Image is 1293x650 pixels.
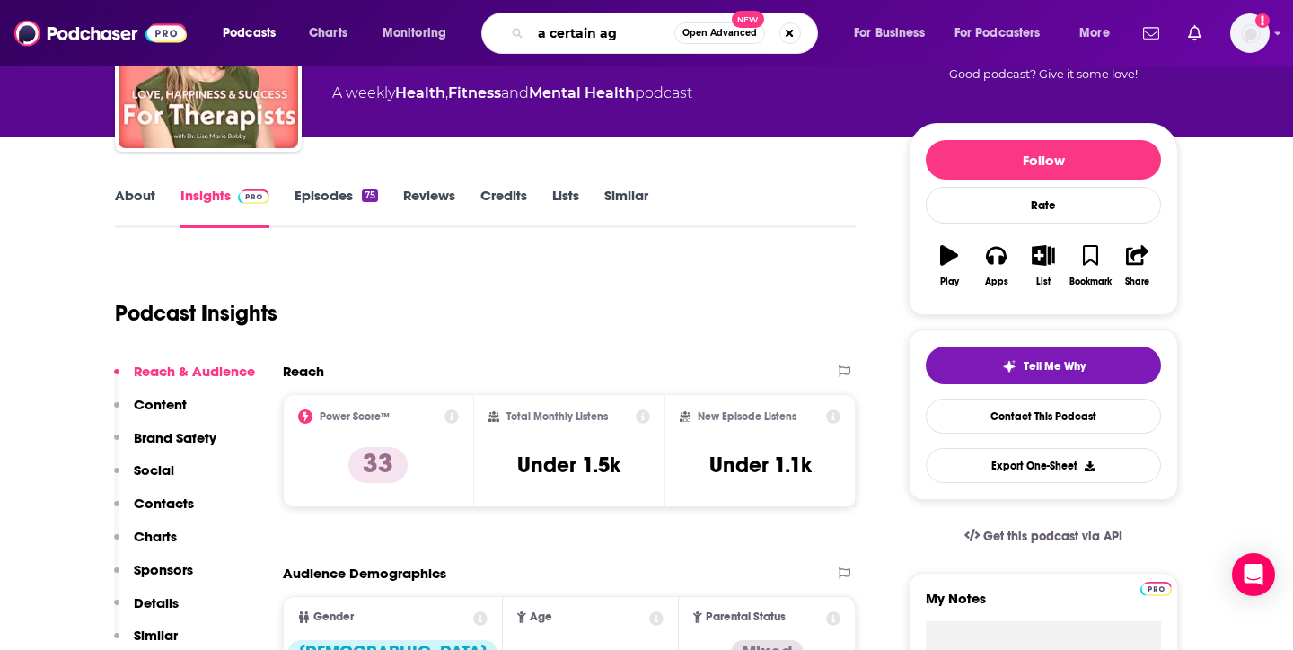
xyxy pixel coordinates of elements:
p: Sponsors [134,561,193,578]
div: Apps [985,277,1008,287]
img: Podchaser Pro [238,189,269,204]
button: Follow [926,140,1161,180]
div: 75 [362,189,378,202]
button: Show profile menu [1230,13,1270,53]
h2: New Episode Listens [698,410,796,423]
a: Episodes75 [295,187,378,228]
p: 33 [348,447,408,483]
span: New [732,11,764,28]
div: List [1036,277,1051,287]
a: Reviews [403,187,455,228]
h2: Audience Demographics [283,565,446,582]
span: Charts [309,21,347,46]
button: Content [114,396,187,429]
button: Open AdvancedNew [674,22,765,44]
span: Age [530,611,552,623]
span: For Podcasters [954,21,1041,46]
p: Social [134,461,174,479]
button: Charts [114,528,177,561]
button: List [1020,233,1067,298]
button: Sponsors [114,561,193,594]
img: tell me why sparkle [1002,359,1016,373]
a: About [115,187,155,228]
a: Health [395,84,445,101]
span: , [445,84,448,101]
button: Bookmark [1067,233,1113,298]
button: Play [926,233,972,298]
h3: Under 1.1k [709,452,812,479]
div: Open Intercom Messenger [1232,553,1275,596]
img: User Profile [1230,13,1270,53]
a: Pro website [1140,579,1172,596]
span: Tell Me Why [1024,359,1086,373]
span: For Business [854,21,925,46]
span: Logged in as Marketing09 [1230,13,1270,53]
div: A weekly podcast [332,83,692,104]
button: open menu [370,19,470,48]
button: open menu [1067,19,1132,48]
span: More [1079,21,1110,46]
button: Social [114,461,174,495]
a: Mental Health [529,84,635,101]
p: Brand Safety [134,429,216,446]
p: Content [134,396,187,413]
p: Contacts [134,495,194,512]
p: Charts [134,528,177,545]
a: InsightsPodchaser Pro [180,187,269,228]
h1: Podcast Insights [115,300,277,327]
div: Play [940,277,959,287]
button: open menu [943,19,1067,48]
h2: Power Score™ [320,410,390,423]
span: Get this podcast via API [983,529,1122,544]
input: Search podcasts, credits, & more... [531,19,674,48]
button: Apps [972,233,1019,298]
div: Search podcasts, credits, & more... [498,13,835,54]
button: Reach & Audience [114,363,255,396]
a: Similar [604,187,648,228]
h3: Under 1.5k [517,452,620,479]
img: Podchaser Pro [1140,582,1172,596]
span: Monitoring [383,21,446,46]
a: Charts [297,19,358,48]
button: Brand Safety [114,429,216,462]
div: Share [1125,277,1149,287]
button: open menu [841,19,947,48]
div: Rate [926,187,1161,224]
div: Bookmark [1069,277,1112,287]
span: and [501,84,529,101]
button: tell me why sparkleTell Me Why [926,347,1161,384]
button: Details [114,594,179,628]
span: Parental Status [706,611,786,623]
h2: Total Monthly Listens [506,410,608,423]
a: Show notifications dropdown [1136,18,1166,48]
button: Export One-Sheet [926,448,1161,483]
img: Podchaser - Follow, Share and Rate Podcasts [14,16,187,50]
a: Fitness [448,84,501,101]
p: Similar [134,627,178,644]
button: Contacts [114,495,194,528]
a: Contact This Podcast [926,399,1161,434]
label: My Notes [926,590,1161,621]
span: Good podcast? Give it some love! [949,67,1138,81]
a: Credits [480,187,527,228]
a: Get this podcast via API [950,514,1137,558]
span: Open Advanced [682,29,757,38]
svg: Add a profile image [1255,13,1270,28]
a: Show notifications dropdown [1181,18,1209,48]
h2: Reach [283,363,324,380]
span: Gender [313,611,354,623]
p: Details [134,594,179,611]
span: Podcasts [223,21,276,46]
a: Lists [552,187,579,228]
p: Reach & Audience [134,363,255,380]
button: Share [1114,233,1161,298]
button: open menu [210,19,299,48]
